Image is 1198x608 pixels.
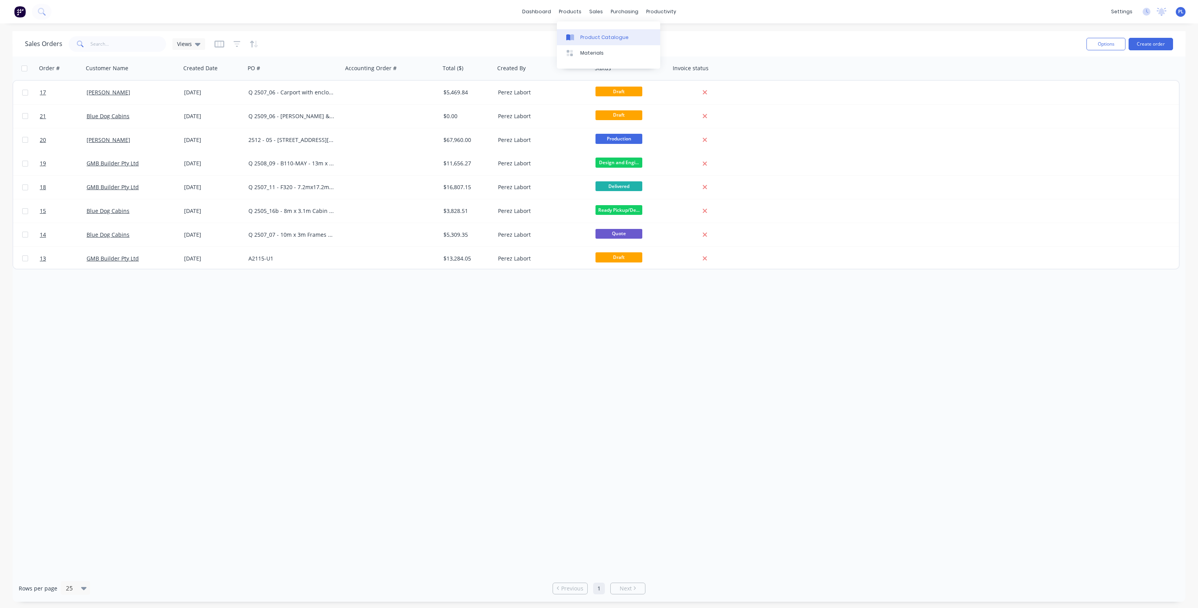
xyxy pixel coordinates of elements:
[1178,8,1184,15] span: PL
[498,183,585,191] div: Perez Labort
[595,134,642,144] span: Production
[498,89,585,96] div: Perez Labort
[595,181,642,191] span: Delivered
[443,136,489,144] div: $67,960.00
[595,229,642,239] span: Quote
[443,183,489,191] div: $16,807.15
[40,128,87,152] a: 20
[87,255,139,262] a: GMB Builder Pty Ltd
[248,64,260,72] div: PO #
[184,136,242,144] div: [DATE]
[443,160,489,167] div: $11,656.27
[184,89,242,96] div: [DATE]
[14,6,26,18] img: Factory
[184,207,242,215] div: [DATE]
[87,231,129,238] a: Blue Dog Cabins
[87,136,130,144] a: [PERSON_NAME]
[642,6,680,18] div: productivity
[19,585,57,592] span: Rows per page
[1086,38,1125,50] button: Options
[90,36,167,52] input: Search...
[595,110,642,120] span: Draft
[498,160,585,167] div: Perez Labort
[443,207,489,215] div: $3,828.51
[673,64,709,72] div: Invoice status
[39,64,60,72] div: Order #
[443,64,463,72] div: Total ($)
[593,583,605,594] a: Page 1 is your current page
[87,112,129,120] a: Blue Dog Cabins
[580,50,604,57] div: Materials
[498,255,585,262] div: Perez Labort
[248,112,335,120] div: Q 2509_06 - [PERSON_NAME] & [PERSON_NAME] - 8mx3.3x cabin walls only no eng
[595,252,642,262] span: Draft
[595,158,642,167] span: Design and Engi...
[595,87,642,96] span: Draft
[345,64,397,72] div: Accounting Order #
[443,255,489,262] div: $13,284.05
[87,160,139,167] a: GMB Builder Pty Ltd
[553,585,587,592] a: Previous page
[498,231,585,239] div: Perez Labort
[40,89,46,96] span: 17
[40,231,46,239] span: 14
[40,136,46,144] span: 20
[87,207,129,214] a: Blue Dog Cabins
[40,223,87,246] a: 14
[40,175,87,199] a: 18
[549,583,649,594] ul: Pagination
[40,112,46,120] span: 21
[557,29,660,45] a: Product Catalogue
[40,152,87,175] a: 19
[40,160,46,167] span: 19
[498,207,585,215] div: Perez Labort
[248,183,335,191] div: Q 2507_11 - F320 - 7.2mx17.2m 3 bed split cabin truss design
[40,207,46,215] span: 15
[248,89,335,96] div: Q 2507_06 - Carport with enclosed area
[177,40,192,48] span: Views
[555,6,585,18] div: products
[184,183,242,191] div: [DATE]
[497,64,526,72] div: Created By
[248,160,335,167] div: Q 2508_09 - B110-MAY - 13m x 7.5m Split Cabin Truss design
[40,247,87,270] a: 13
[248,207,335,215] div: Q 2505_16b - 8m x 3.1m Cabin 70mm stud walls and roof panel
[248,231,335,239] div: Q 2507_07 - 10m x 3m Frames on trailer incl roof panel
[183,64,218,72] div: Created Date
[40,81,87,104] a: 17
[443,89,489,96] div: $5,469.84
[40,199,87,223] a: 15
[595,205,642,215] span: Ready Pickup/De...
[498,112,585,120] div: Perez Labort
[40,255,46,262] span: 13
[561,585,583,592] span: Previous
[443,231,489,239] div: $5,309.35
[248,136,335,144] div: 2512 - 05 - [STREET_ADDRESS][PERSON_NAME] Leycester - New house frames - purlin veranda
[611,585,645,592] a: Next page
[184,160,242,167] div: [DATE]
[87,183,139,191] a: GMB Builder Pty Ltd
[184,112,242,120] div: [DATE]
[25,40,62,48] h1: Sales Orders
[580,34,629,41] div: Product Catalogue
[87,89,130,96] a: [PERSON_NAME]
[557,45,660,61] a: Materials
[607,6,642,18] div: purchasing
[585,6,607,18] div: sales
[184,255,242,262] div: [DATE]
[1129,38,1173,50] button: Create order
[1107,6,1136,18] div: settings
[40,105,87,128] a: 21
[620,585,632,592] span: Next
[40,183,46,191] span: 18
[184,231,242,239] div: [DATE]
[248,255,335,262] div: A2115-U1
[443,112,489,120] div: $0.00
[518,6,555,18] a: dashboard
[86,64,128,72] div: Customer Name
[498,136,585,144] div: Perez Labort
